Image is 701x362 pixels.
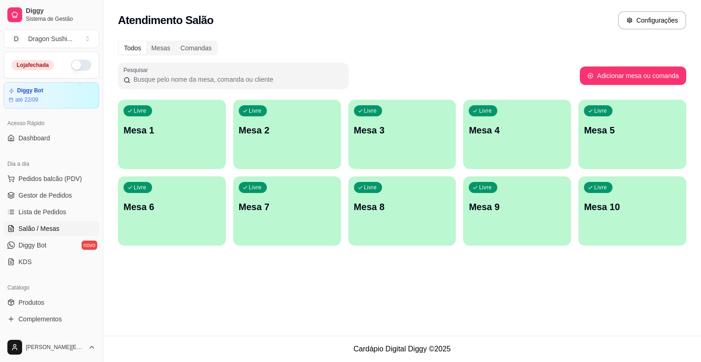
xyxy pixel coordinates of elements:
p: Livre [594,107,607,115]
a: Lista de Pedidos [4,205,99,219]
span: Pedidos balcão (PDV) [18,174,82,183]
a: Produtos [4,295,99,310]
span: D [12,34,21,43]
p: Mesa 6 [124,200,220,213]
span: KDS [18,257,32,266]
span: Diggy [26,7,95,15]
p: Mesa 9 [469,200,566,213]
p: Mesa 8 [354,200,451,213]
p: Mesa 4 [469,124,566,137]
p: Mesa 10 [584,200,681,213]
div: Comandas [176,42,217,54]
p: Livre [364,107,377,115]
div: Mesas [146,42,175,54]
div: Loja fechada [12,60,54,70]
button: LivreMesa 7 [233,176,341,246]
article: Diggy Bot [17,87,43,94]
h2: Atendimento Salão [118,13,213,28]
button: [PERSON_NAME][EMAIL_ADDRESS][DOMAIN_NAME] [4,336,99,358]
p: Mesa 2 [239,124,336,137]
span: Dashboard [18,133,50,143]
p: Livre [134,184,147,191]
p: Mesa 3 [354,124,451,137]
button: Adicionar mesa ou comanda [580,66,686,85]
button: Pedidos balcão (PDV) [4,171,99,186]
label: Pesquisar [124,66,151,74]
button: Configurações [618,11,686,30]
span: Sistema de Gestão [26,15,95,23]
button: LivreMesa 6 [118,176,226,246]
div: Todos [119,42,146,54]
p: Mesa 1 [124,124,220,137]
footer: Cardápio Digital Diggy © 2025 [103,336,701,362]
a: KDS [4,254,99,269]
p: Livre [479,184,492,191]
span: Lista de Pedidos [18,207,66,217]
article: até 22/09 [15,96,38,103]
div: Catálogo [4,280,99,295]
p: Livre [249,184,262,191]
button: Alterar Status [71,60,91,71]
span: Diggy Bot [18,241,47,250]
span: Produtos [18,298,44,307]
a: Complementos [4,312,99,326]
button: LivreMesa 2 [233,100,341,169]
p: Livre [364,184,377,191]
button: LivreMesa 3 [348,100,456,169]
button: LivreMesa 5 [578,100,686,169]
button: LivreMesa 1 [118,100,226,169]
p: Livre [479,107,492,115]
button: LivreMesa 9 [463,176,571,246]
p: Mesa 5 [584,124,681,137]
div: Dia a dia [4,157,99,171]
span: [PERSON_NAME][EMAIL_ADDRESS][DOMAIN_NAME] [26,344,84,351]
button: LivreMesa 10 [578,176,686,246]
div: Acesso Rápido [4,116,99,131]
div: Dragon Sushi ... [28,34,73,43]
button: Select a team [4,30,99,48]
span: Gestor de Pedidos [18,191,72,200]
span: Salão / Mesas [18,224,59,233]
a: Dashboard [4,131,99,145]
p: Livre [134,107,147,115]
input: Pesquisar [130,75,343,84]
span: Complementos [18,314,62,324]
p: Livre [249,107,262,115]
a: Diggy Botaté 22/09 [4,82,99,109]
a: Gestor de Pedidos [4,188,99,203]
a: Diggy Botnovo [4,238,99,253]
button: LivreMesa 4 [463,100,571,169]
p: Mesa 7 [239,200,336,213]
p: Livre [594,184,607,191]
button: LivreMesa 8 [348,176,456,246]
a: DiggySistema de Gestão [4,4,99,26]
a: Salão / Mesas [4,221,99,236]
